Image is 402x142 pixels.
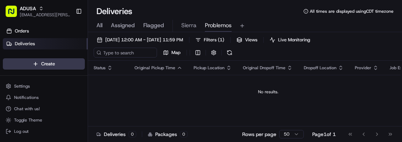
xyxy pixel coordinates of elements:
[14,95,39,100] span: Notifications
[14,117,42,123] span: Toggle Theme
[3,58,85,70] button: Create
[96,21,102,30] span: All
[14,106,40,112] span: Chat with us!
[304,65,337,71] span: Dropoff Location
[3,104,85,114] button: Chat with us!
[105,37,183,43] span: [DATE] 12:00 AM - [DATE] 11:59 PM
[94,48,157,58] input: Type to search
[20,12,70,18] button: [EMAIL_ADDRESS][PERSON_NAME][DOMAIN_NAME]
[233,35,260,45] button: Views
[181,21,196,30] span: Sierra
[160,48,184,58] button: Map
[15,28,29,34] span: Orders
[355,65,371,71] span: Provider
[180,131,188,137] div: 0
[312,131,336,138] div: Page 1 of 1
[225,48,234,58] button: Refresh
[134,65,175,71] span: Original Pickup Time
[3,81,85,91] button: Settings
[111,21,135,30] span: Assigned
[143,21,164,30] span: Flagged
[96,6,132,17] h1: Deliveries
[278,37,310,43] span: Live Monitoring
[310,8,394,14] span: All times are displayed using CDT timezone
[41,61,55,67] span: Create
[94,65,106,71] span: Status
[20,5,36,12] button: ADUSA
[148,131,188,138] div: Packages
[14,83,30,89] span: Settings
[194,65,225,71] span: Pickup Location
[128,131,136,137] div: 0
[14,129,29,134] span: Log out
[171,49,181,56] span: Map
[242,131,276,138] p: Rows per page
[245,37,257,43] span: Views
[266,35,313,45] button: Live Monitoring
[3,126,85,136] button: Log out
[3,93,85,102] button: Notifications
[218,37,224,43] span: ( 1 )
[3,38,88,49] a: Deliveries
[243,65,285,71] span: Original Dropoff Time
[3,25,88,37] a: Orders
[94,35,186,45] button: [DATE] 12:00 AM - [DATE] 11:59 PM
[96,131,136,138] div: Deliveries
[3,3,73,20] button: ADUSA[EMAIL_ADDRESS][PERSON_NAME][DOMAIN_NAME]
[15,41,35,47] span: Deliveries
[205,21,232,30] span: Problemos
[3,115,85,125] button: Toggle Theme
[192,35,227,45] button: Filters(1)
[204,37,224,43] span: Filters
